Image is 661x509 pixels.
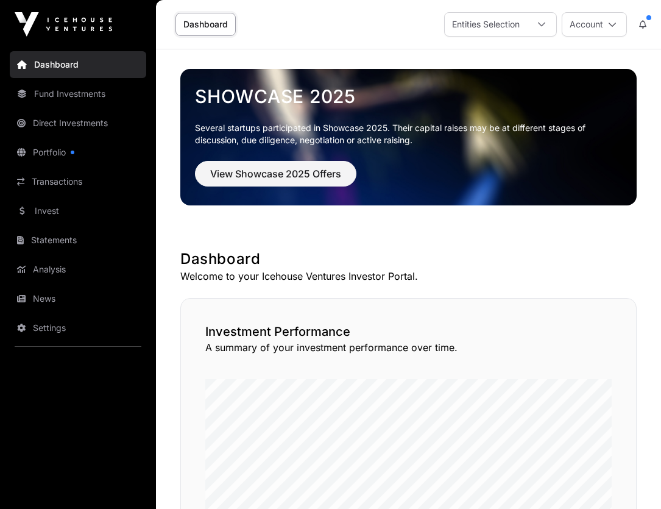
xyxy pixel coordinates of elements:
a: Direct Investments [10,110,146,137]
img: Showcase 2025 [180,69,637,205]
h1: Dashboard [180,249,637,269]
button: View Showcase 2025 Offers [195,161,356,187]
a: Analysis [10,256,146,283]
a: Settings [10,315,146,341]
img: Icehouse Ventures Logo [15,12,112,37]
a: Statements [10,227,146,254]
a: Dashboard [175,13,236,36]
a: Invest [10,198,146,224]
a: Showcase 2025 [195,85,622,107]
a: Portfolio [10,139,146,166]
button: Account [562,12,627,37]
div: Entities Selection [445,13,527,36]
a: News [10,285,146,312]
a: View Showcase 2025 Offers [195,173,356,185]
iframe: Chat Widget [600,450,661,509]
span: View Showcase 2025 Offers [210,166,341,181]
p: Several startups participated in Showcase 2025. Their capital raises may be at different stages o... [195,122,604,146]
a: Fund Investments [10,80,146,107]
p: A summary of your investment performance over time. [205,340,612,355]
h2: Investment Performance [205,323,612,340]
p: Welcome to your Icehouse Ventures Investor Portal. [180,269,637,283]
a: Dashboard [10,51,146,78]
a: Transactions [10,168,146,195]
